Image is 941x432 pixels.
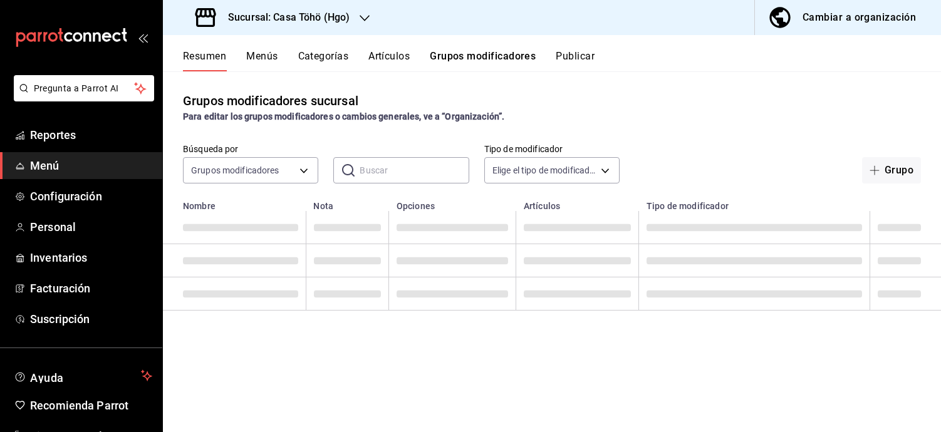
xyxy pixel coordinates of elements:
span: Elige el tipo de modificador [492,164,596,177]
button: Grupo [862,157,921,183]
input: Buscar [360,158,469,183]
span: Configuración [30,188,152,205]
div: Grupos modificadores sucursal [183,91,358,110]
table: simple table [163,193,941,311]
th: Opciones [389,193,516,211]
th: Artículos [516,193,639,211]
span: Suscripción [30,311,152,327]
button: Menús [246,50,278,71]
div: Cambiar a organización [803,9,916,26]
button: open_drawer_menu [138,33,148,43]
button: Pregunta a Parrot AI [14,75,154,101]
a: Pregunta a Parrot AI [9,91,154,104]
span: Grupos modificadores [191,164,279,177]
span: Menú [30,157,152,174]
h3: Sucursal: Casa Töhö (Hgo) [218,10,350,25]
th: Nota [306,193,388,211]
div: navigation tabs [183,50,941,71]
button: Categorías [298,50,349,71]
button: Artículos [368,50,410,71]
th: Nombre [163,193,306,211]
span: Pregunta a Parrot AI [34,82,135,95]
label: Búsqueda por [183,145,318,153]
button: Publicar [556,50,595,71]
span: Recomienda Parrot [30,397,152,414]
button: Grupos modificadores [430,50,536,71]
span: Ayuda [30,368,136,383]
button: Resumen [183,50,226,71]
span: Inventarios [30,249,152,266]
span: Personal [30,219,152,235]
th: Tipo de modificador [639,193,870,211]
span: Reportes [30,126,152,143]
label: Tipo de modificador [484,145,620,153]
span: Facturación [30,280,152,297]
strong: Para editar los grupos modificadores o cambios generales, ve a “Organización”. [183,111,504,121]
